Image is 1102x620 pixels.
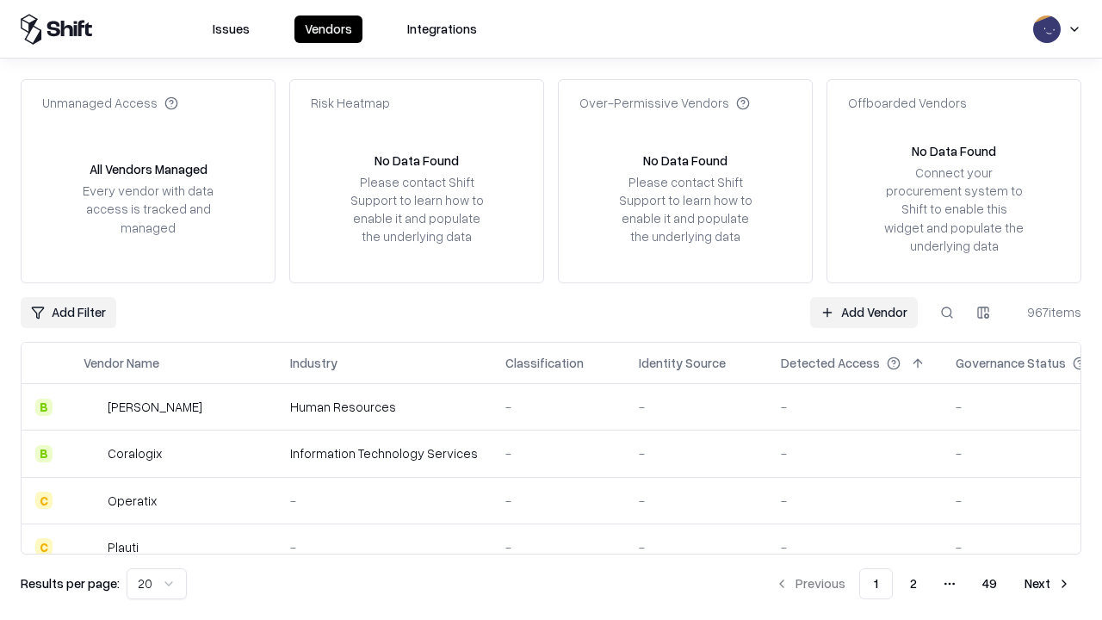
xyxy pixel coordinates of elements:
div: Unmanaged Access [42,94,178,112]
button: Vendors [294,15,362,43]
div: Please contact Shift Support to learn how to enable it and populate the underlying data [614,173,757,246]
div: - [505,444,611,462]
div: Connect your procurement system to Shift to enable this widget and populate the underlying data [882,164,1025,255]
div: - [290,492,478,510]
div: Every vendor with data access is tracked and managed [77,182,220,236]
div: Vendor Name [84,354,159,372]
div: - [781,398,928,416]
div: Risk Heatmap [311,94,390,112]
button: Issues [202,15,260,43]
div: Plauti [108,538,139,556]
div: C [35,492,53,509]
div: No Data Found [375,152,459,170]
div: Detected Access [781,354,880,372]
div: Offboarded Vendors [848,94,967,112]
nav: pagination [765,568,1081,599]
button: Integrations [397,15,487,43]
div: Operatix [108,492,157,510]
div: C [35,538,53,555]
div: - [781,538,928,556]
div: [PERSON_NAME] [108,398,202,416]
button: Add Filter [21,297,116,328]
div: B [35,445,53,462]
div: - [505,492,611,510]
div: - [781,492,928,510]
div: 967 items [1012,303,1081,321]
div: - [639,398,753,416]
div: Information Technology Services [290,444,478,462]
a: Add Vendor [810,297,918,328]
div: Governance Status [956,354,1066,372]
p: Results per page: [21,574,120,592]
div: Coralogix [108,444,162,462]
button: Next [1014,568,1081,599]
button: 49 [969,568,1011,599]
div: Please contact Shift Support to learn how to enable it and populate the underlying data [345,173,488,246]
img: Coralogix [84,445,101,462]
div: B [35,399,53,416]
button: 2 [896,568,931,599]
img: Plauti [84,538,101,555]
div: Industry [290,354,337,372]
div: - [505,538,611,556]
div: No Data Found [912,142,996,160]
div: - [639,538,753,556]
div: - [505,398,611,416]
div: Classification [505,354,584,372]
img: Operatix [84,492,101,509]
div: No Data Found [643,152,727,170]
button: 1 [859,568,893,599]
div: - [639,444,753,462]
div: Identity Source [639,354,726,372]
div: All Vendors Managed [90,160,207,178]
div: - [290,538,478,556]
img: Deel [84,399,101,416]
div: - [639,492,753,510]
div: - [781,444,928,462]
div: Over-Permissive Vendors [579,94,750,112]
div: Human Resources [290,398,478,416]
